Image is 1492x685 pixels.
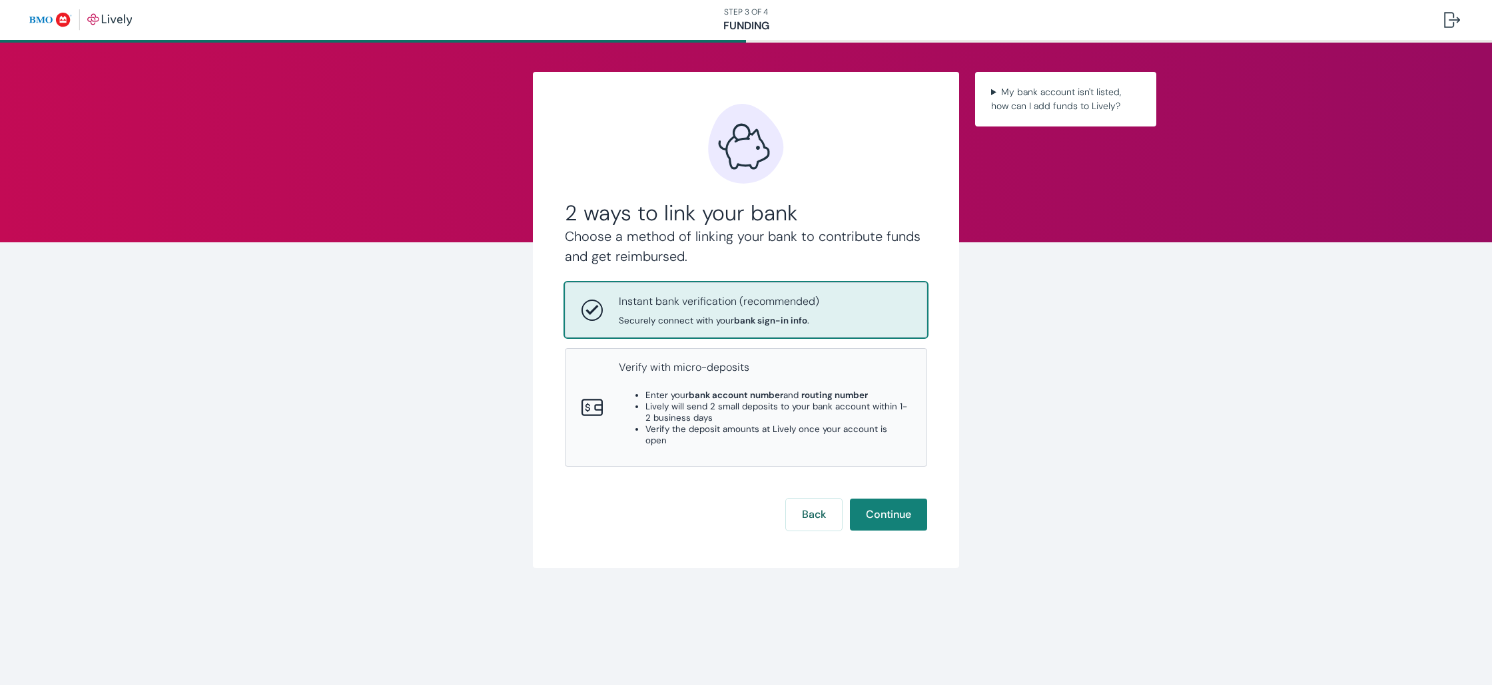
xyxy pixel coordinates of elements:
[850,499,927,531] button: Continue
[1433,4,1471,36] button: Log out
[986,83,1146,116] summary: My bank account isn't listed, how can I add funds to Lively?
[645,389,911,401] li: Enter your and
[619,294,819,310] p: Instant bank verification (recommended)
[645,401,911,423] li: Lively will send 2 small deposits to your bank account within 1-2 business days
[801,389,868,401] strong: routing number
[734,315,807,326] strong: bank sign-in info
[786,499,842,531] button: Back
[565,283,927,337] button: Instant bank verificationInstant bank verification (recommended)Securely connect with yourbank si...
[565,226,927,266] h4: Choose a method of linking your bank to contribute funds and get reimbursed.
[581,300,603,321] svg: Instant bank verification
[645,423,911,446] li: Verify the deposit amounts at Lively once your account is open
[689,389,783,401] strong: bank account number
[29,9,133,31] img: Lively
[619,315,819,326] span: Securely connect with your .
[619,359,911,375] p: Verify with micro-deposits
[565,200,927,226] h2: 2 ways to link your bank
[581,397,603,418] svg: Micro-deposits
[565,349,927,466] button: Micro-depositsVerify with micro-depositsEnter yourbank account numberand routing numberLively wil...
